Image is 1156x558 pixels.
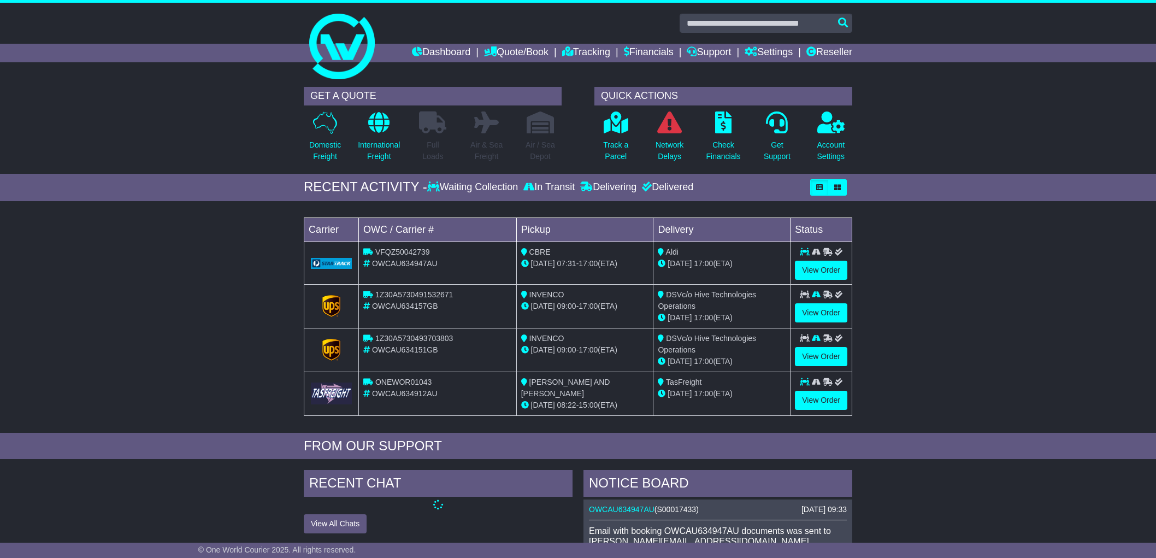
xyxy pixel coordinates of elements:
p: Track a Parcel [603,139,628,162]
a: Quote/Book [484,44,548,62]
td: Delivery [653,218,791,242]
a: Dashboard [412,44,470,62]
a: Support [687,44,731,62]
span: 08:22 [557,401,576,409]
td: OWC / Carrier # [359,218,517,242]
span: OWCAU634912AU [372,389,438,398]
span: 15:00 [579,401,598,409]
span: Aldi [666,248,679,256]
div: Delivered [639,181,693,193]
span: INVENCO [529,334,564,343]
span: OWCAU634151GB [372,345,438,354]
button: View All Chats [304,514,367,533]
a: AccountSettings [817,111,846,168]
div: RECENT ACTIVITY - [304,179,427,195]
span: 1Z30A5730493703803 [375,334,453,343]
span: [PERSON_NAME] AND [PERSON_NAME] [521,378,610,398]
a: Financials [624,44,674,62]
p: Air / Sea Depot [526,139,555,162]
div: ( ) [589,505,847,514]
div: [DATE] 09:33 [801,505,847,514]
span: 17:00 [579,302,598,310]
p: Full Loads [419,139,446,162]
span: 1Z30A5730491532671 [375,290,453,299]
p: Air & Sea Freight [470,139,503,162]
p: Get Support [764,139,791,162]
span: [DATE] [531,302,555,310]
td: Carrier [304,218,359,242]
p: Account Settings [817,139,845,162]
span: INVENCO [529,290,564,299]
span: 17:00 [579,345,598,354]
span: 17:00 [694,313,713,322]
div: (ETA) [658,356,786,367]
span: 07:31 [557,259,576,268]
a: Tracking [562,44,610,62]
a: Track aParcel [603,111,629,168]
span: [DATE] [531,259,555,268]
p: Check Financials [706,139,741,162]
div: RECENT CHAT [304,470,573,500]
div: - (ETA) [521,258,649,269]
div: - (ETA) [521,301,649,312]
p: International Freight [358,139,400,162]
div: (ETA) [658,312,786,324]
span: © One World Courier 2025. All rights reserved. [198,545,356,554]
span: 17:00 [694,259,713,268]
a: GetSupport [763,111,791,168]
span: [DATE] [531,401,555,409]
div: - (ETA) [521,400,649,411]
span: 09:00 [557,302,576,310]
img: GetCarrierServiceLogo [322,295,341,317]
p: Network Delays [656,139,683,162]
div: FROM OUR SUPPORT [304,438,852,454]
span: CBRE [529,248,551,256]
span: DSVc/o Hive Technologies Operations [658,290,756,310]
a: Reseller [806,44,852,62]
a: View Order [795,391,847,410]
span: DSVc/o Hive Technologies Operations [658,334,756,354]
div: - (ETA) [521,344,649,356]
span: TasFreight [666,378,701,386]
a: CheckFinancials [706,111,741,168]
span: OWCAU634157GB [372,302,438,310]
span: [DATE] [668,357,692,366]
p: Domestic Freight [309,139,341,162]
div: QUICK ACTIONS [594,87,852,105]
a: InternationalFreight [357,111,400,168]
div: Waiting Collection [427,181,521,193]
span: S00017433 [657,505,697,514]
img: GetCarrierServiceLogo [322,339,341,361]
span: VFQZ50042739 [375,248,430,256]
a: OWCAU634947AU [589,505,654,514]
div: (ETA) [658,388,786,400]
span: [DATE] [668,259,692,268]
span: [DATE] [531,345,555,354]
span: [DATE] [668,313,692,322]
img: GetCarrierServiceLogo [311,258,352,269]
div: GET A QUOTE [304,87,562,105]
a: DomesticFreight [309,111,341,168]
p: Email with booking OWCAU634947AU documents was sent to [PERSON_NAME][EMAIL_ADDRESS][DOMAIN_NAME]. [589,526,847,547]
span: 17:00 [694,357,713,366]
div: In Transit [521,181,577,193]
span: OWCAU634947AU [372,259,438,268]
a: View Order [795,347,847,366]
a: Settings [745,44,793,62]
a: View Order [795,303,847,322]
span: 17:00 [694,389,713,398]
img: GetCarrierServiceLogo [311,383,352,404]
a: NetworkDelays [655,111,684,168]
div: (ETA) [658,258,786,269]
div: Delivering [577,181,639,193]
td: Pickup [516,218,653,242]
span: [DATE] [668,389,692,398]
a: View Order [795,261,847,280]
td: Status [791,218,852,242]
div: NOTICE BOARD [583,470,852,500]
span: 09:00 [557,345,576,354]
span: ONEWOR01043 [375,378,432,386]
span: 17:00 [579,259,598,268]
